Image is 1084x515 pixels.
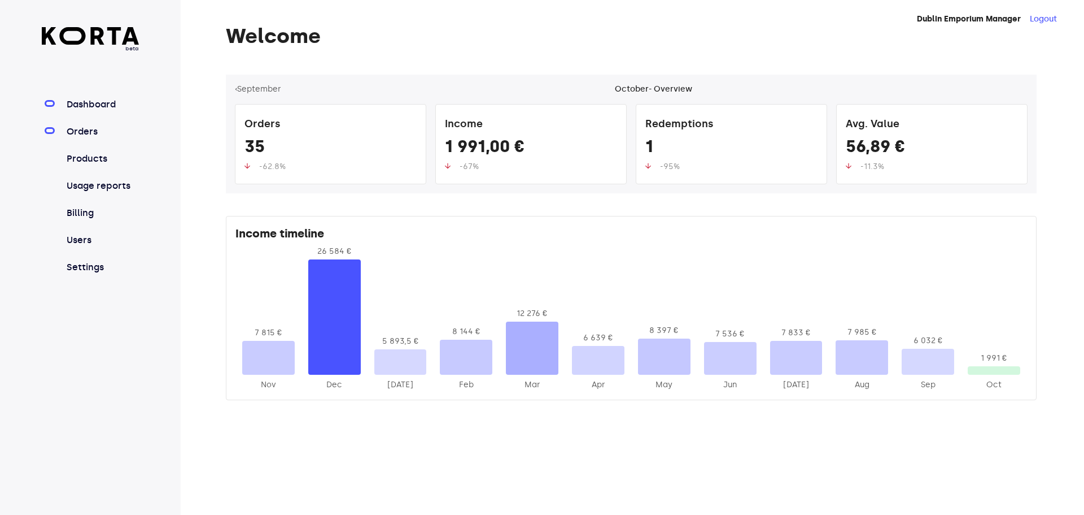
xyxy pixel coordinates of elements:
div: Avg. Value [846,114,1018,136]
div: 8 397 € [638,325,690,336]
a: Products [64,152,139,166]
div: Income timeline [235,226,1027,246]
div: 2025-Oct [968,379,1020,391]
img: up [846,163,851,169]
div: 26 584 € [308,246,361,257]
div: 35 [244,136,417,161]
a: Settings [64,261,139,274]
div: 2025-Aug [836,379,888,391]
img: up [445,163,451,169]
div: 7 815 € [242,327,295,339]
div: 5 893,5 € [374,336,427,347]
div: 1 [645,136,818,161]
a: Users [64,233,139,247]
div: 6 032 € [902,335,954,347]
a: Billing [64,206,139,220]
span: -62.8% [259,162,286,171]
div: 1 991 € [968,353,1020,364]
div: Income [445,114,617,136]
div: 2025-Jan [374,379,427,391]
div: 2025-Feb [440,379,492,391]
div: October - Overview [615,84,692,95]
div: 2024-Nov [242,379,295,391]
div: Redemptions [645,114,818,136]
div: 2025-Apr [572,379,624,391]
div: 8 144 € [440,326,492,337]
span: -95% [660,162,680,171]
div: 7 985 € [836,327,888,338]
a: Usage reports [64,179,139,193]
div: 2024-Dec [308,379,361,391]
div: 12 276 € [506,308,558,319]
h1: Welcome [226,25,1037,47]
a: Dashboard [64,98,139,111]
img: up [645,163,651,169]
div: 56,89 € [846,136,1018,161]
div: 2025-May [638,379,690,391]
div: 2025-Jul [770,379,823,391]
div: 7 833 € [770,327,823,339]
div: 2025-Sep [902,379,954,391]
span: beta [42,45,139,53]
img: up [244,163,250,169]
div: 1 991,00 € [445,136,617,161]
span: -11.3% [860,162,884,171]
div: 2025-Jun [704,379,757,391]
div: Orders [244,114,417,136]
div: 7 536 € [704,328,757,340]
button: Logout [1030,14,1057,25]
img: Korta [42,27,139,45]
div: 2025-Mar [506,379,558,391]
span: -67% [460,162,479,171]
strong: Dublin Emporium Manager [917,14,1021,24]
a: Orders [64,125,139,139]
div: 6 639 € [572,332,624,344]
a: beta [42,27,139,53]
button: ‹September [235,84,281,95]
